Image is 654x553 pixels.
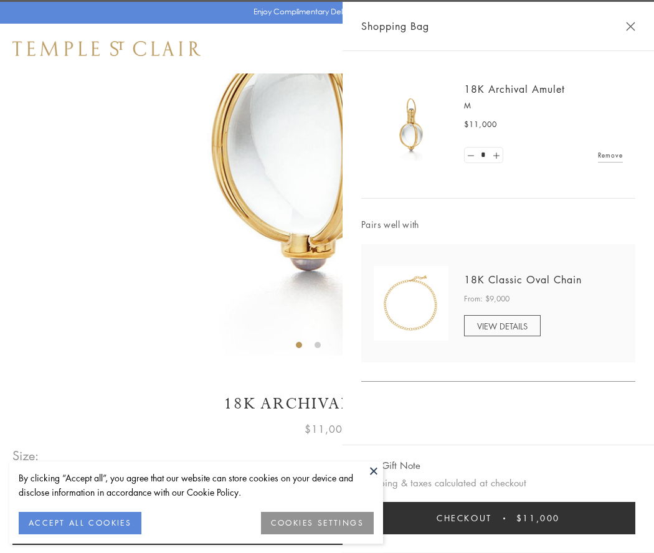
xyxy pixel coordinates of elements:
[361,502,635,534] button: Checkout $11,000
[516,511,560,525] span: $11,000
[490,148,502,163] a: Set quantity to 2
[361,475,635,491] p: Shipping & taxes calculated at checkout
[464,118,497,131] span: $11,000
[626,22,635,31] button: Close Shopping Bag
[12,445,40,466] span: Size:
[437,511,492,525] span: Checkout
[261,512,374,534] button: COOKIES SETTINGS
[598,148,623,162] a: Remove
[361,18,429,34] span: Shopping Bag
[361,217,635,232] span: Pairs well with
[464,293,509,305] span: From: $9,000
[374,87,448,162] img: 18K Archival Amulet
[361,458,420,473] button: Add Gift Note
[374,266,448,341] img: N88865-OV18
[464,273,582,286] a: 18K Classic Oval Chain
[254,6,395,18] p: Enjoy Complimentary Delivery & Returns
[19,471,374,499] div: By clicking “Accept all”, you agree that our website can store cookies on your device and disclos...
[12,41,201,56] img: Temple St. Clair
[464,315,541,336] a: VIEW DETAILS
[305,421,349,437] span: $11,000
[477,320,528,332] span: VIEW DETAILS
[19,512,141,534] button: ACCEPT ALL COOKIES
[12,393,642,415] h1: 18K Archival Amulet
[464,100,623,112] p: M
[464,82,565,96] a: 18K Archival Amulet
[465,148,477,163] a: Set quantity to 0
